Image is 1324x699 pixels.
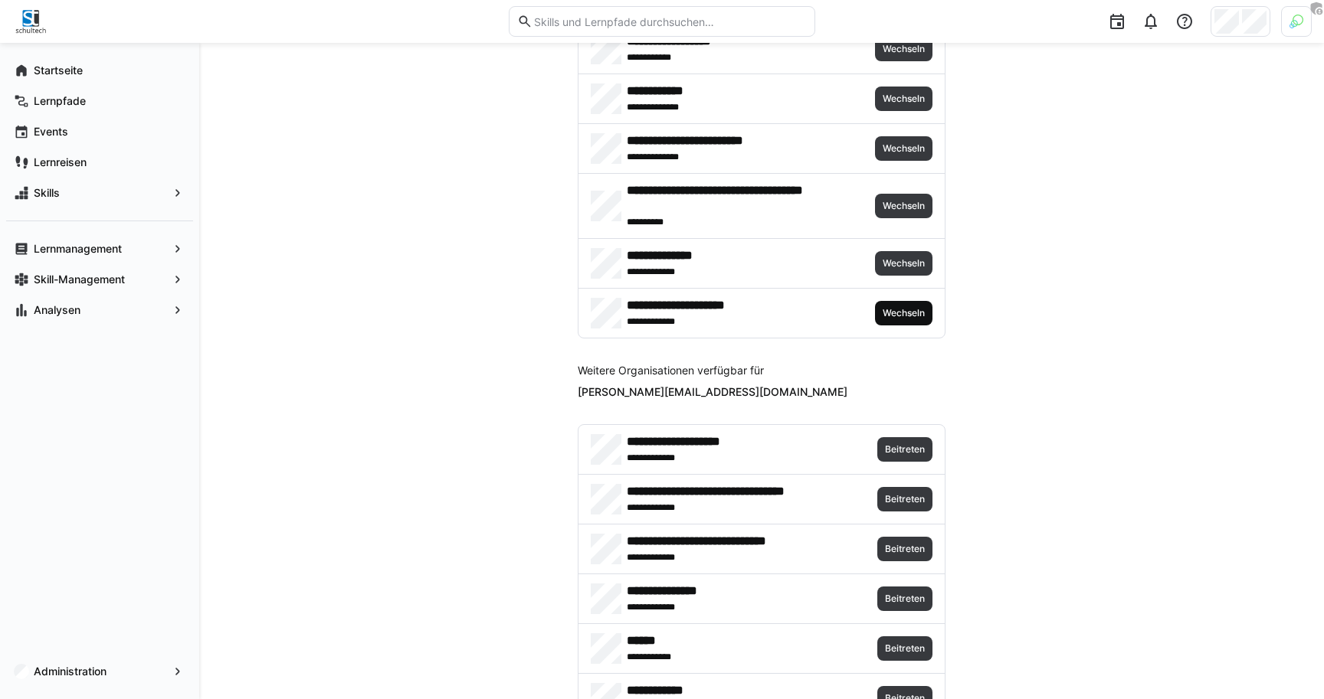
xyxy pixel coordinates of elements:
[883,593,926,605] span: Beitreten
[877,636,932,661] button: Beitreten
[877,437,932,462] button: Beitreten
[875,194,932,218] button: Wechseln
[533,15,807,28] input: Skills und Lernpfade durchsuchen…
[875,136,932,161] button: Wechseln
[877,586,932,611] button: Beitreten
[877,487,932,511] button: Beitreten
[881,257,926,269] span: Wechseln
[883,493,926,505] span: Beitreten
[881,43,926,55] span: Wechseln
[883,443,926,456] span: Beitreten
[578,363,945,378] p: Weitere Organisationen verfügbar für
[578,384,945,400] p: [PERSON_NAME][EMAIL_ADDRESS][DOMAIN_NAME]
[875,251,932,276] button: Wechseln
[883,543,926,555] span: Beitreten
[875,87,932,111] button: Wechseln
[875,37,932,61] button: Wechseln
[881,307,926,319] span: Wechseln
[881,93,926,105] span: Wechseln
[875,301,932,325] button: Wechseln
[881,142,926,155] span: Wechseln
[881,200,926,212] span: Wechseln
[877,537,932,561] button: Beitreten
[883,642,926,655] span: Beitreten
